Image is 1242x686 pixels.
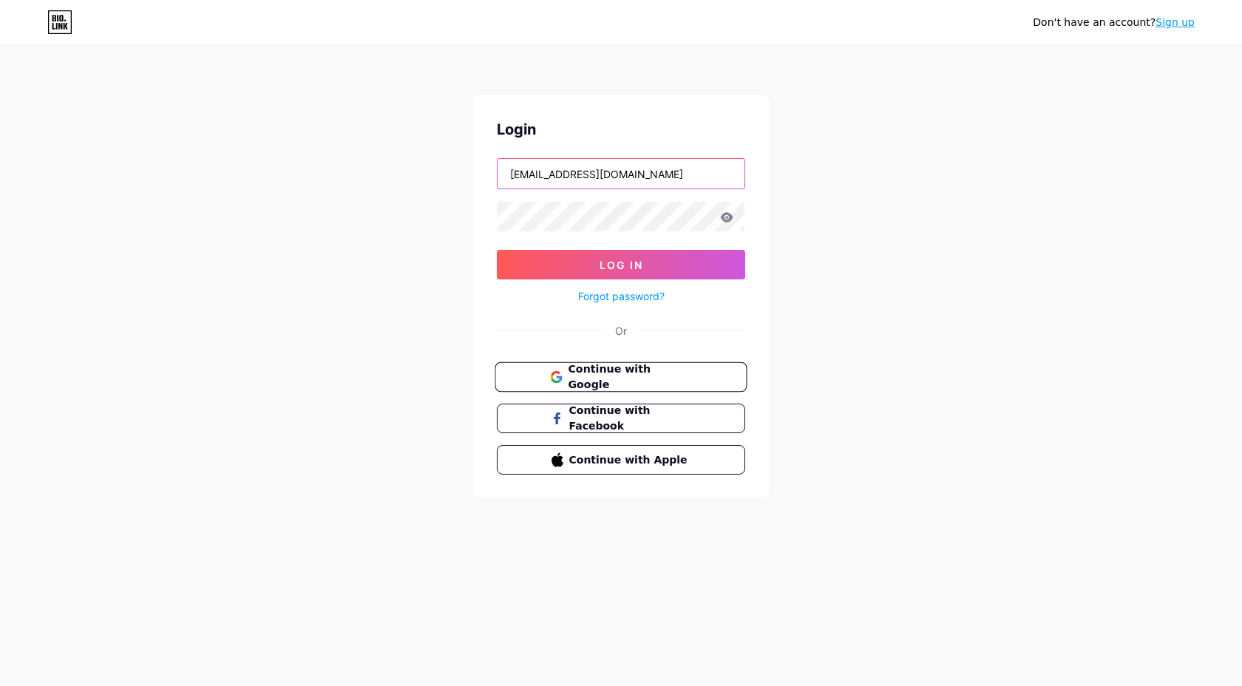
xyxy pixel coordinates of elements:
button: Continue with Apple [497,445,745,475]
button: Continue with Facebook [497,404,745,433]
span: Continue with Apple [569,452,691,468]
button: Log In [497,250,745,279]
span: Log In [600,259,643,271]
div: Or [615,323,627,339]
span: Continue with Facebook [569,403,691,434]
a: Forgot password? [578,288,665,304]
button: Continue with Google [495,362,747,393]
input: Username [498,159,744,189]
a: Sign up [1156,16,1195,28]
div: Don't have an account? [1033,15,1195,30]
div: Login [497,118,745,140]
a: Continue with Google [497,362,745,392]
span: Continue with Google [568,361,691,393]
